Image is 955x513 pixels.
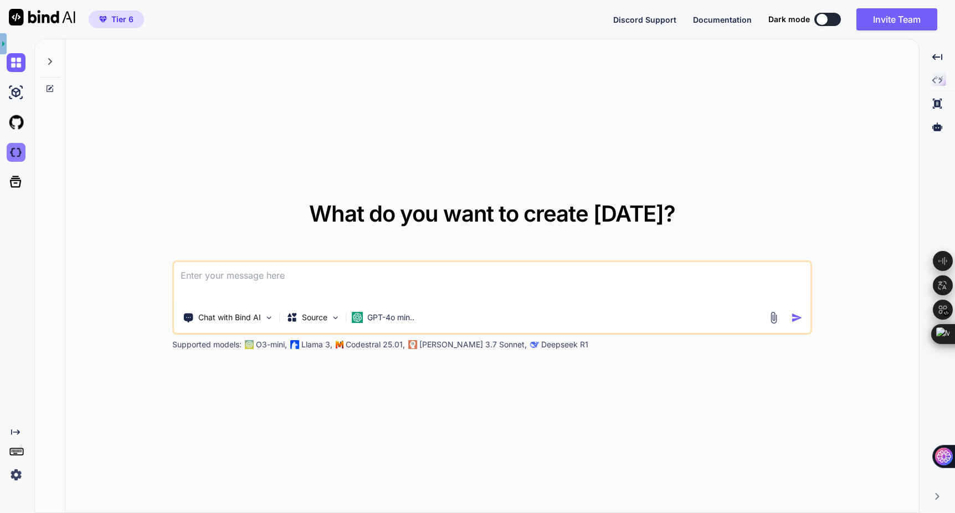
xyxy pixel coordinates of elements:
p: Deepseek R1 [541,339,588,350]
button: Documentation [693,14,752,25]
img: Llama2 [290,340,299,349]
p: Source [302,312,327,323]
p: O3-mini, [256,339,287,350]
button: Invite Team [856,8,937,30]
img: Pick Models [331,313,340,322]
span: Tier 6 [111,14,134,25]
img: Bind AI [9,9,75,25]
img: settings [7,465,25,484]
span: Discord Support [613,15,676,24]
p: Llama 3, [301,339,332,350]
img: GPT-4o mini [352,312,363,323]
button: Discord Support [613,14,676,25]
img: githubLight [7,113,25,132]
p: Chat with Bind AI [198,312,261,323]
span: What do you want to create [DATE]? [309,200,675,227]
img: chat [7,53,25,72]
img: icon [791,312,803,324]
img: claude [408,340,417,349]
img: GPT-4 [245,340,254,349]
span: Documentation [693,15,752,24]
p: Supported models: [172,339,242,350]
img: Pick Tools [264,313,274,322]
img: claude [530,340,539,349]
img: attachment [767,311,780,324]
p: Codestral 25.01, [346,339,405,350]
p: GPT-4o min.. [367,312,414,323]
img: darkCloudIdeIcon [7,143,25,162]
span: Dark mode [768,14,810,25]
button: premiumTier 6 [89,11,144,28]
img: Mistral-AI [336,341,343,348]
img: premium [99,16,107,23]
img: ai-studio [7,83,25,102]
p: [PERSON_NAME] 3.7 Sonnet, [419,339,527,350]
